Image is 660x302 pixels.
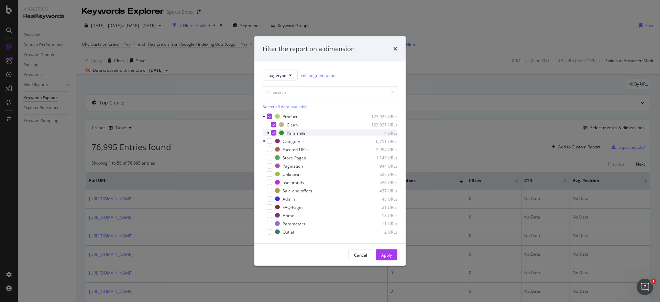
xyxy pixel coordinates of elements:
[364,204,397,210] div: 21 URLs
[364,146,397,152] div: 2,994 URLs
[364,212,397,218] div: 18 URLs
[283,171,300,177] div: Unknown
[364,171,397,177] div: 636 URLs
[364,155,397,160] div: 1,149 URLs
[364,188,397,193] div: 437 URLs
[283,113,297,119] div: Product
[287,130,307,136] div: Parameter
[283,179,304,185] div: usc-brands
[364,113,397,119] div: 123,925 URLs
[381,252,392,258] div: Apply
[364,179,397,185] div: 538 URLs
[348,249,373,260] button: Cancel
[263,70,298,81] button: pagetype
[364,163,397,169] div: 944 URLs
[651,279,656,284] span: 1
[283,229,294,235] div: Outlet
[283,221,305,226] div: Parameters
[287,122,298,127] div: Clean
[637,279,653,295] iframe: Intercom live chat
[300,71,335,79] a: Edit Segmentation
[283,188,312,193] div: Sale-and-offers
[354,252,367,258] div: Cancel
[283,212,294,218] div: Home
[364,221,397,226] div: 11 URLs
[364,196,397,202] div: 48 URLs
[283,163,303,169] div: Pagination
[283,204,304,210] div: FAQ-Pages
[364,138,397,144] div: 6,751 URLs
[376,249,397,260] button: Apply
[283,155,306,160] div: Store-Pages
[364,122,397,127] div: 123,921 URLs
[268,72,286,78] span: pagetype
[364,229,397,235] div: 2 URLs
[283,138,300,144] div: Category
[393,44,397,53] div: times
[263,44,355,53] div: Filter the report on a dimension
[263,86,397,98] input: Search
[263,104,397,110] div: Select all data available
[254,36,406,266] div: modal
[283,196,295,202] div: Admin
[283,146,309,152] div: Faceted-URLs
[364,130,397,136] div: 4 URLs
